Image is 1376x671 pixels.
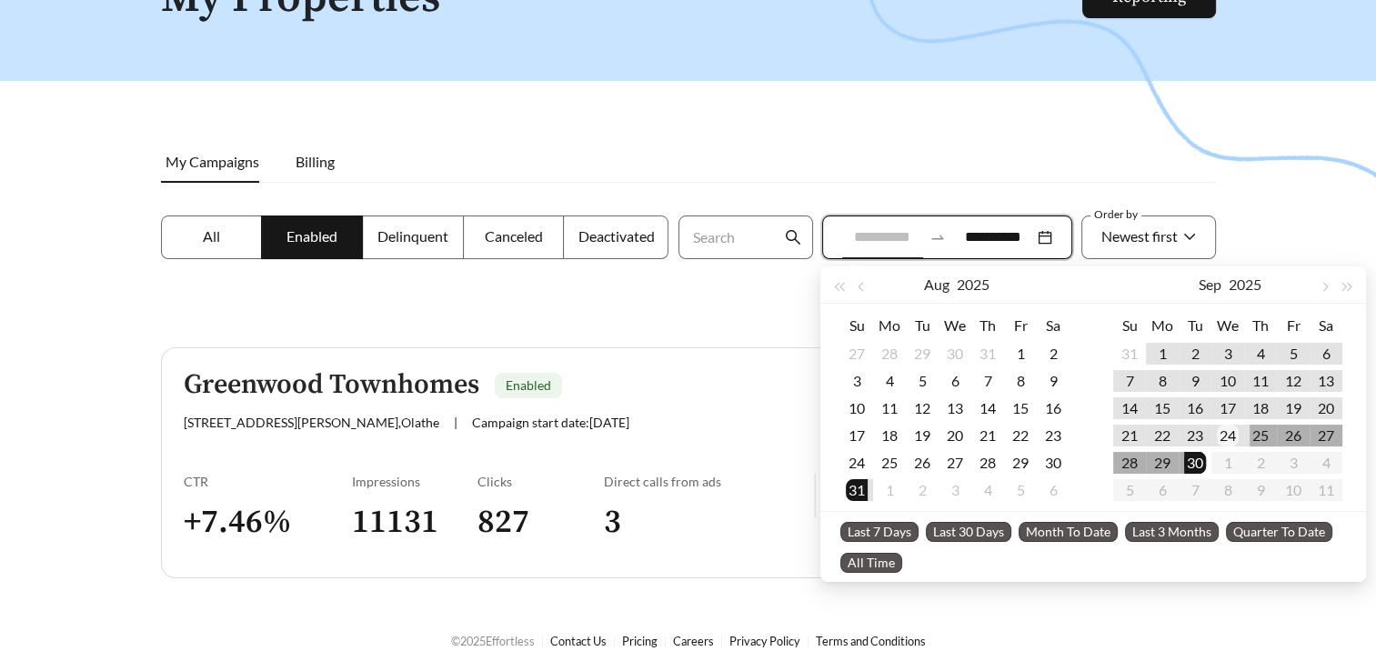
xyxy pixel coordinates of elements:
[1151,452,1173,474] div: 29
[1277,340,1310,367] td: 2025-09-05
[1315,425,1337,446] div: 27
[1277,367,1310,395] td: 2025-09-12
[840,367,873,395] td: 2025-08-03
[1125,522,1219,542] span: Last 3 Months
[1037,449,1070,476] td: 2025-08-30
[1037,395,1070,422] td: 2025-08-16
[840,340,873,367] td: 2025-07-27
[879,425,900,446] div: 18
[939,340,971,367] td: 2025-07-30
[911,343,933,365] div: 29
[971,422,1004,449] td: 2025-08-21
[1199,266,1221,303] button: Sep
[873,422,906,449] td: 2025-08-18
[506,377,551,393] span: Enabled
[840,522,919,542] span: Last 7 Days
[906,311,939,340] th: Tu
[1004,449,1037,476] td: 2025-08-29
[1151,397,1173,419] div: 15
[1250,343,1271,365] div: 4
[1119,425,1140,446] div: 21
[873,340,906,367] td: 2025-07-28
[622,634,658,648] a: Pricing
[906,422,939,449] td: 2025-08-19
[1009,370,1031,392] div: 8
[1113,449,1146,476] td: 2025-09-28
[352,474,478,489] div: Impressions
[1310,367,1342,395] td: 2025-09-13
[1037,311,1070,340] th: Sa
[977,452,999,474] div: 28
[477,502,604,543] h3: 827
[1184,370,1206,392] div: 9
[477,474,604,489] div: Clicks
[1179,422,1211,449] td: 2025-09-23
[971,395,1004,422] td: 2025-08-14
[873,395,906,422] td: 2025-08-11
[1042,343,1064,365] div: 2
[184,370,479,400] h5: Greenwood Townhomes
[1282,370,1304,392] div: 12
[1009,343,1031,365] div: 1
[1184,397,1206,419] div: 16
[873,311,906,340] th: Mo
[1277,422,1310,449] td: 2025-09-26
[939,395,971,422] td: 2025-08-13
[1037,476,1070,504] td: 2025-09-06
[977,370,999,392] div: 7
[377,227,448,245] span: Delinquent
[846,425,868,446] div: 17
[814,474,816,517] img: line
[1226,522,1332,542] span: Quarter To Date
[939,476,971,504] td: 2025-09-03
[971,311,1004,340] th: Th
[1244,422,1277,449] td: 2025-09-25
[1119,397,1140,419] div: 14
[1009,425,1031,446] div: 22
[1282,343,1304,365] div: 5
[944,452,966,474] div: 27
[296,153,335,170] span: Billing
[1179,367,1211,395] td: 2025-09-09
[1211,311,1244,340] th: We
[1244,395,1277,422] td: 2025-09-18
[840,449,873,476] td: 2025-08-24
[1211,395,1244,422] td: 2025-09-17
[944,397,966,419] div: 13
[939,367,971,395] td: 2025-08-06
[1315,343,1337,365] div: 6
[203,227,220,245] span: All
[1211,422,1244,449] td: 2025-09-24
[911,397,933,419] div: 12
[911,370,933,392] div: 5
[911,479,933,501] div: 2
[971,449,1004,476] td: 2025-08-28
[184,415,439,430] span: [STREET_ADDRESS][PERSON_NAME] , Olathe
[879,397,900,419] div: 11
[939,422,971,449] td: 2025-08-20
[1211,340,1244,367] td: 2025-09-03
[906,340,939,367] td: 2025-07-29
[1282,425,1304,446] div: 26
[1119,343,1140,365] div: 31
[1184,452,1206,474] div: 30
[944,479,966,501] div: 3
[846,397,868,419] div: 10
[184,474,352,489] div: CTR
[840,422,873,449] td: 2025-08-17
[846,452,868,474] div: 24
[1101,227,1178,245] span: Newest first
[166,153,259,170] span: My Campaigns
[1004,367,1037,395] td: 2025-08-08
[1179,311,1211,340] th: Tu
[846,479,868,501] div: 31
[1019,522,1118,542] span: Month To Date
[1179,449,1211,476] td: 2025-09-30
[578,227,654,245] span: Deactivated
[1250,397,1271,419] div: 18
[1146,367,1179,395] td: 2025-09-08
[1146,311,1179,340] th: Mo
[971,367,1004,395] td: 2025-08-07
[1042,479,1064,501] div: 6
[1042,370,1064,392] div: 9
